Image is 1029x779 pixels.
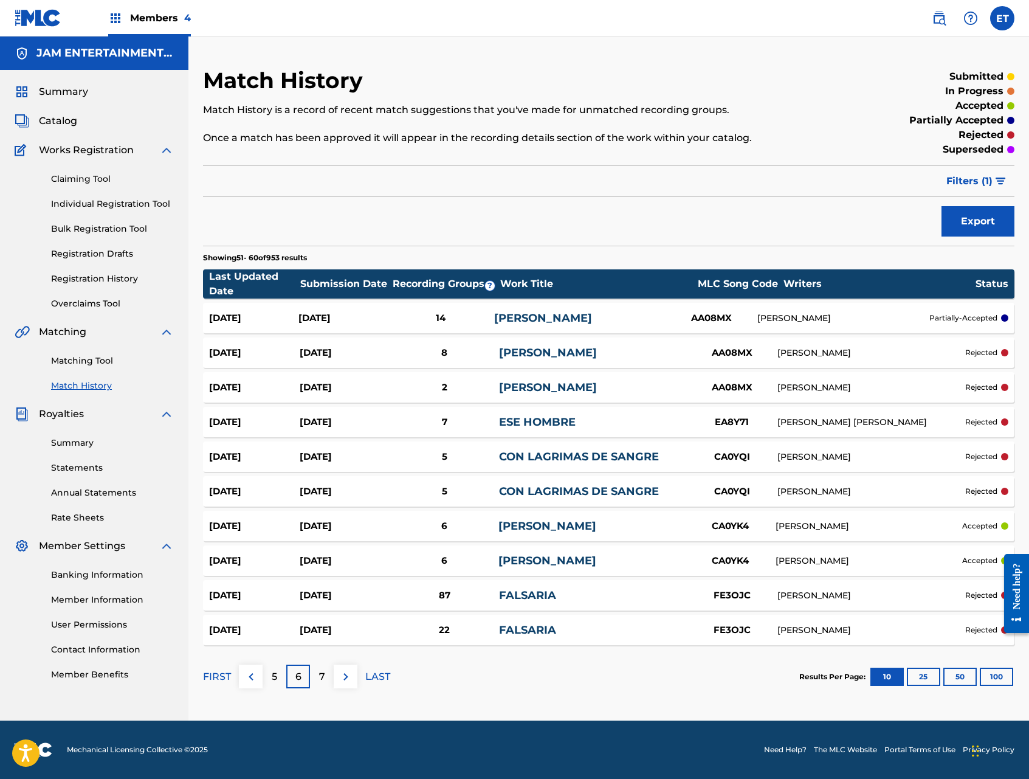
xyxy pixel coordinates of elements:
p: FIRST [203,670,231,684]
p: rejected [965,382,997,393]
a: Member Information [51,594,174,606]
a: Contact Information [51,643,174,656]
div: Last Updated Date [209,269,300,299]
span: Members [130,11,191,25]
div: [DATE] [209,450,300,464]
img: Summary [15,85,29,99]
p: accepted [962,521,997,531]
a: ESE HOMBRE [499,415,576,429]
a: [PERSON_NAME] [499,381,597,394]
p: Match History is a record of recent match suggestions that you've made for unmatched recording gr... [203,103,828,117]
a: [PERSON_NAME] [498,554,596,567]
div: 7 [390,415,499,429]
img: right [339,670,353,684]
img: Top Rightsholders [108,11,123,26]
div: 5 [390,485,499,499]
img: Works Registration [15,143,30,158]
button: Filters (1) [939,166,1014,196]
img: Member Settings [15,539,29,553]
span: Works Registration [39,143,134,158]
a: Statements [51,462,174,474]
a: Overclaims Tool [51,297,174,310]
p: 5 [272,670,277,684]
div: [DATE] [300,623,390,637]
p: rejected [965,486,997,497]
a: Registration Drafts [51,248,174,260]
a: Banking Information [51,569,174,581]
div: [PERSON_NAME] [776,520,962,533]
p: Results Per Page: [799,671,869,682]
p: Once a match has been approved it will appear in the recording details section of the work within... [203,131,828,145]
a: Claiming Tool [51,173,174,185]
div: CA0YK4 [684,519,776,533]
a: CON LAGRIMAS DE SANGRE [499,485,659,498]
span: ? [485,281,495,291]
h2: Match History [203,67,369,94]
a: Bulk Registration Tool [51,223,174,235]
img: expand [159,407,174,421]
div: 2 [390,381,499,395]
span: Catalog [39,114,77,128]
div: Status [976,277,1008,291]
div: User Menu [990,6,1014,30]
iframe: Resource Center [995,544,1029,642]
p: superseded [943,142,1003,157]
div: [PERSON_NAME] [777,624,965,637]
img: Royalties [15,407,29,421]
a: [PERSON_NAME] [498,519,596,533]
div: FE3OJC [686,589,777,603]
div: MLC Song Code [692,277,783,291]
div: [DATE] [209,415,300,429]
a: CatalogCatalog [15,114,77,128]
button: 25 [907,668,940,686]
a: Registration History [51,272,174,285]
div: EA8Y71 [686,415,777,429]
div: [DATE] [209,623,300,637]
a: FALSARIA [499,623,556,637]
p: rejected [965,590,997,601]
a: Annual Statements [51,486,174,499]
a: CON LAGRIMAS DE SANGRE [499,450,659,463]
div: 5 [390,450,499,464]
span: Mechanical Licensing Collective © 2025 [67,744,208,755]
div: [DATE] [300,450,390,464]
p: rejected [965,347,997,358]
div: [DATE] [209,589,300,603]
a: Matching Tool [51,355,174,367]
div: FE3OJC [686,623,777,637]
a: Rate Sheets [51,511,174,524]
span: Member Settings [39,539,125,553]
div: [DATE] [300,415,390,429]
a: Public Search [927,6,951,30]
div: [PERSON_NAME] [777,347,965,359]
img: search [932,11,946,26]
img: filter [996,178,1006,185]
img: Accounts [15,46,29,61]
a: Member Benefits [51,668,174,681]
div: [DATE] [209,311,298,325]
a: User Permissions [51,618,174,631]
div: CA0YQI [686,485,777,499]
div: [DATE] [300,589,390,603]
div: Submission Date [300,277,391,291]
p: submitted [949,69,1003,84]
img: help [963,11,978,26]
div: [PERSON_NAME] [777,451,965,463]
h5: JAM ENTERTAINMENT INC [36,46,174,60]
img: Catalog [15,114,29,128]
div: [DATE] [209,381,300,395]
iframe: Chat Widget [968,721,1029,779]
div: 6 [390,519,498,533]
a: Individual Registration Tool [51,198,174,210]
p: 7 [319,670,325,684]
div: Help [958,6,983,30]
div: [DATE] [300,381,390,395]
img: MLC Logo [15,9,61,27]
span: Summary [39,85,88,99]
div: AA08MX [666,311,757,325]
p: Showing 51 - 60 of 953 results [203,252,307,263]
div: [PERSON_NAME] [777,589,965,602]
